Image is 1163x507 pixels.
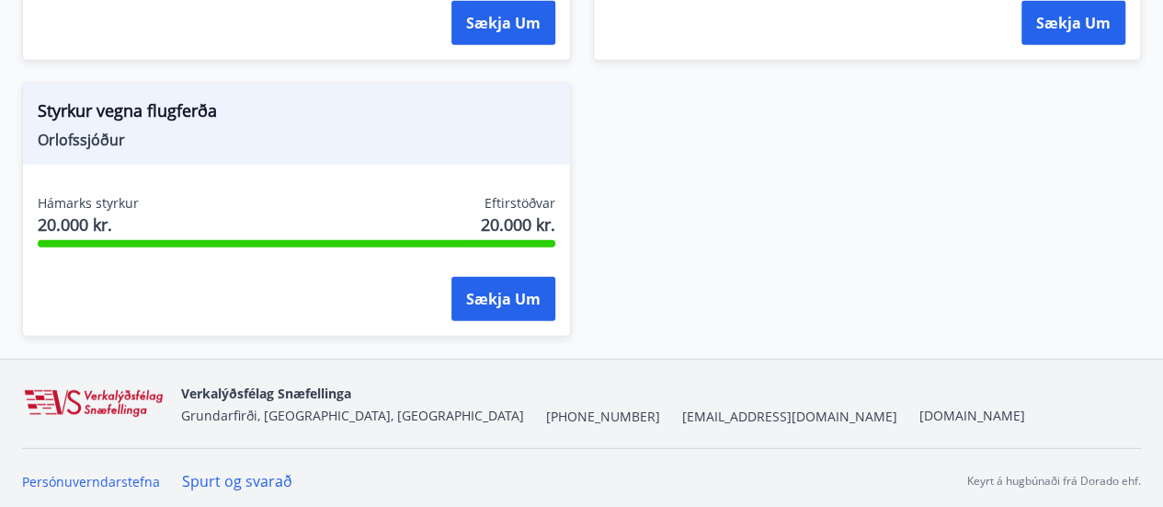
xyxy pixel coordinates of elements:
[546,408,660,426] span: [PHONE_NUMBER]
[682,408,897,426] span: [EMAIL_ADDRESS][DOMAIN_NAME]
[38,213,139,236] span: 20.000 kr.
[181,385,351,402] span: Verkalýðsfélag Snæfellinga
[451,1,555,45] button: Sækja um
[967,473,1141,490] p: Keyrt á hugbúnaði frá Dorado ehf.
[22,388,166,420] img: WvRpJk2u6KDFA1HvFrCJUzbr97ECa5dHUCvez65j.png
[481,213,555,236] span: 20.000 kr.
[1021,1,1125,45] button: Sækja um
[919,407,1025,424] a: [DOMAIN_NAME]
[38,130,555,150] span: Orlofssjóður
[38,98,555,130] span: Styrkur vegna flugferða
[485,194,555,213] span: Eftirstöðvar
[451,277,555,321] button: Sækja um
[38,194,139,213] span: Hámarks styrkur
[181,407,524,424] span: Grundarfirði, [GEOGRAPHIC_DATA], [GEOGRAPHIC_DATA]
[182,471,292,491] a: Spurt og svarað
[22,473,160,490] a: Persónuverndarstefna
